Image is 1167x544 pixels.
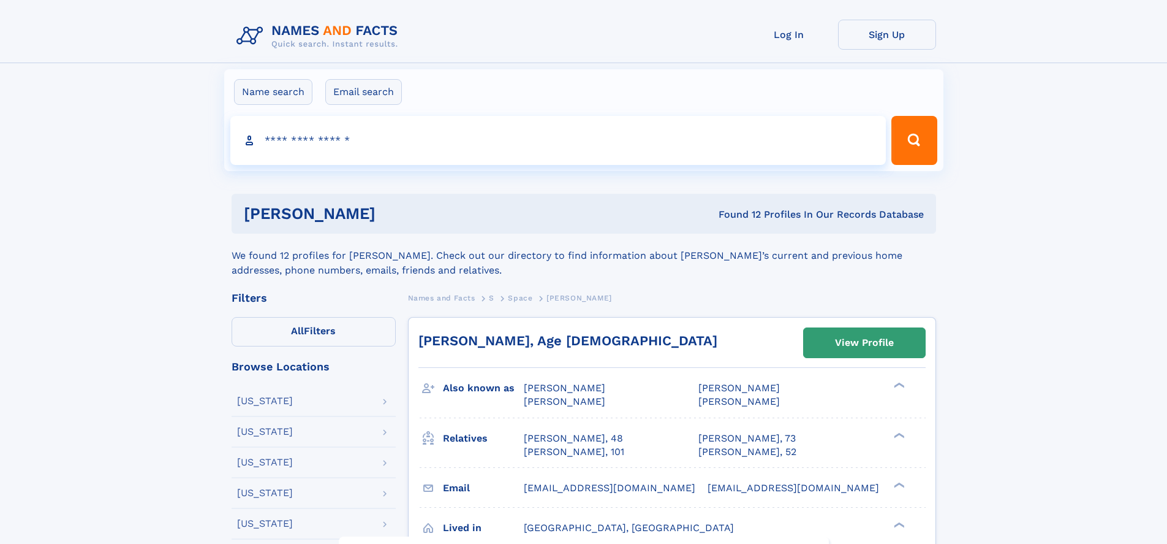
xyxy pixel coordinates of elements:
[237,458,293,467] div: [US_STATE]
[891,521,905,529] div: ❯
[408,290,475,305] a: Names and Facts
[237,488,293,498] div: [US_STATE]
[508,294,532,302] span: Space
[232,361,396,372] div: Browse Locations
[891,431,905,439] div: ❯
[291,325,304,337] span: All
[546,294,612,302] span: [PERSON_NAME]
[547,208,924,221] div: Found 12 Profiles In Our Records Database
[698,396,780,407] span: [PERSON_NAME]
[232,293,396,304] div: Filters
[443,428,524,449] h3: Relatives
[891,381,905,389] div: ❯
[524,482,695,494] span: [EMAIL_ADDRESS][DOMAIN_NAME]
[234,79,312,105] label: Name search
[443,518,524,538] h3: Lived in
[443,378,524,399] h3: Also known as
[524,522,734,534] span: [GEOGRAPHIC_DATA], [GEOGRAPHIC_DATA]
[804,328,925,358] a: View Profile
[524,396,605,407] span: [PERSON_NAME]
[237,396,293,406] div: [US_STATE]
[244,206,547,221] h1: [PERSON_NAME]
[524,445,624,459] a: [PERSON_NAME], 101
[740,20,838,50] a: Log In
[237,427,293,437] div: [US_STATE]
[489,294,494,302] span: S
[508,290,532,305] a: Space
[708,482,879,494] span: [EMAIL_ADDRESS][DOMAIN_NAME]
[443,478,524,499] h3: Email
[418,333,717,348] a: [PERSON_NAME], Age [DEMOGRAPHIC_DATA]
[891,481,905,489] div: ❯
[698,432,796,445] a: [PERSON_NAME], 73
[698,382,780,394] span: [PERSON_NAME]
[232,317,396,347] label: Filters
[232,234,936,278] div: We found 12 profiles for [PERSON_NAME]. Check out our directory to find information about [PERSON...
[489,290,494,305] a: S
[237,519,293,529] div: [US_STATE]
[524,432,623,445] a: [PERSON_NAME], 48
[838,20,936,50] a: Sign Up
[891,116,937,165] button: Search Button
[524,382,605,394] span: [PERSON_NAME]
[325,79,402,105] label: Email search
[698,445,796,459] a: [PERSON_NAME], 52
[232,20,408,53] img: Logo Names and Facts
[230,116,886,165] input: search input
[835,329,894,357] div: View Profile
